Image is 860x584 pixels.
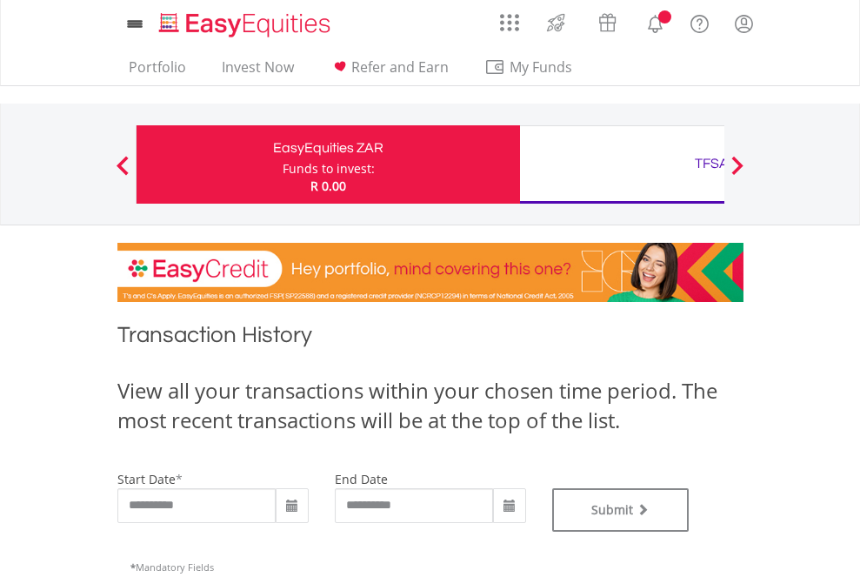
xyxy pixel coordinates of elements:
a: Invest Now [215,58,301,85]
a: Home page [152,4,337,39]
img: EasyCredit Promotion Banner [117,243,743,302]
a: My Profile [722,4,766,43]
label: start date [117,471,176,487]
a: FAQ's and Support [677,4,722,39]
button: Next [720,164,755,182]
div: EasyEquities ZAR [147,136,510,160]
button: Previous [105,164,140,182]
label: end date [335,471,388,487]
div: Funds to invest: [283,160,375,178]
span: My Funds [484,56,598,78]
a: Portfolio [122,58,193,85]
a: Refer and Earn [323,58,456,85]
a: AppsGrid [489,4,530,32]
img: grid-menu-icon.svg [500,13,519,32]
img: vouchers-v2.svg [593,9,622,37]
span: Refer and Earn [351,57,449,77]
a: Notifications [633,4,677,39]
a: Vouchers [582,4,633,37]
div: View all your transactions within your chosen time period. The most recent transactions will be a... [117,376,743,436]
span: Mandatory Fields [130,561,214,574]
span: R 0.00 [310,178,346,194]
img: EasyEquities_Logo.png [156,10,337,39]
h1: Transaction History [117,319,743,359]
button: Submit [552,488,690,532]
img: thrive-v2.svg [542,9,570,37]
